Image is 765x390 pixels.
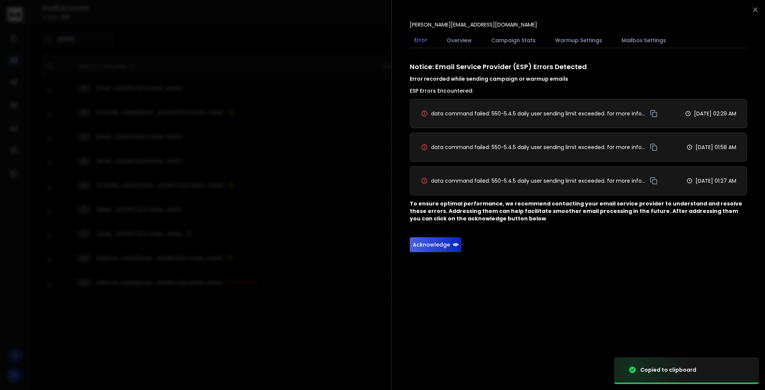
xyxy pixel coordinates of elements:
[431,143,646,151] span: data command failed: 550-5.4.5 daily user sending limit exceeded. for more information on gmail 5...
[551,32,607,49] button: Warmup Settings
[410,75,747,83] h4: Error recorded while sending campaign or warmup emails
[431,110,646,117] span: data command failed: 550-5.4.5 daily user sending limit exceeded. for more information on gmail 5...
[410,62,747,83] h1: Notice: Email Service Provider (ESP) Errors Detected
[410,32,432,49] button: Error
[410,237,461,252] button: Acknowledge
[640,366,696,374] div: Copied to clipboard
[696,177,736,185] p: [DATE] 01:27 AM
[410,87,747,95] h3: ESP Errors Encountered:
[410,21,537,28] p: [PERSON_NAME][EMAIL_ADDRESS][DOMAIN_NAME]
[694,110,736,117] p: [DATE] 02:29 AM
[696,143,736,151] p: [DATE] 01:58 AM
[617,32,670,49] button: Mailbox Settings
[431,177,646,185] span: data command failed: 550-5.4.5 daily user sending limit exceeded. for more information on gmail 5...
[410,200,747,222] p: To ensure optimal performance, we recommend contacting your email service provider to understand ...
[442,32,476,49] button: Overview
[487,32,540,49] button: Campaign Stats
